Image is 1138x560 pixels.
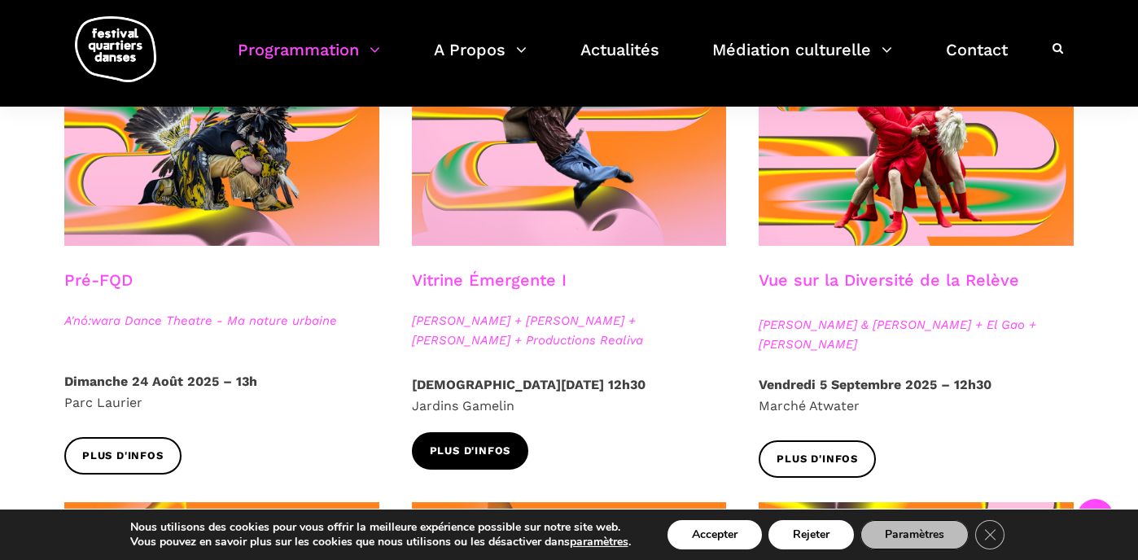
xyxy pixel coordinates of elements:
[75,16,156,82] img: logo-fqd-med
[946,36,1008,84] a: Contact
[64,270,133,311] h3: Pré-FQD
[64,437,182,474] a: Plus d'infos
[64,311,379,330] span: A'nó:wara Dance Theatre - Ma nature urbaine
[412,270,567,311] h3: Vitrine Émergente I
[64,371,379,413] p: Parc Laurier
[759,315,1074,354] span: [PERSON_NAME] & [PERSON_NAME] + El Gao + [PERSON_NAME]
[434,36,527,84] a: A Propos
[82,448,164,465] span: Plus d'infos
[759,440,876,477] a: Plus d'infos
[759,270,1019,311] h3: Vue sur la Diversité de la Relève
[412,377,646,392] strong: [DEMOGRAPHIC_DATA][DATE] 12h30
[412,311,727,350] span: [PERSON_NAME] + [PERSON_NAME] + [PERSON_NAME] + Productions Realiva
[975,520,1005,549] button: Close GDPR Cookie Banner
[667,520,762,549] button: Accepter
[130,535,631,549] p: Vous pouvez en savoir plus sur les cookies que nous utilisons ou les désactiver dans .
[412,374,727,416] p: Jardins Gamelin
[580,36,659,84] a: Actualités
[64,374,257,389] strong: Dimanche 24 Août 2025 – 13h
[759,374,1074,416] p: Marché Atwater
[860,520,969,549] button: Paramètres
[430,443,511,460] span: Plus d'infos
[130,520,631,535] p: Nous utilisons des cookies pour vous offrir la meilleure expérience possible sur notre site web.
[570,535,628,549] button: paramètres
[412,432,529,469] a: Plus d'infos
[759,377,991,392] strong: Vendredi 5 Septembre 2025 – 12h30
[777,451,858,468] span: Plus d'infos
[238,36,380,84] a: Programmation
[768,520,854,549] button: Rejeter
[712,36,892,84] a: Médiation culturelle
